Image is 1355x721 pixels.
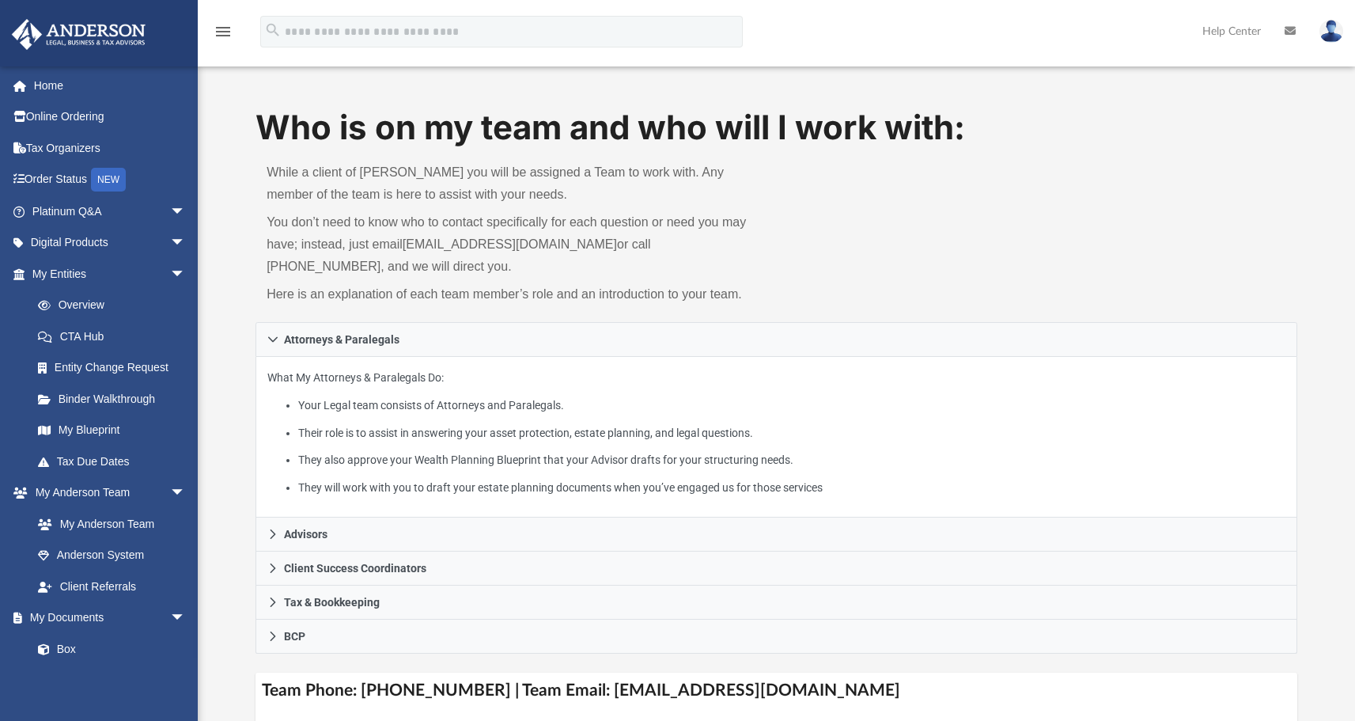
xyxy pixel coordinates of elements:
[267,211,765,278] p: You don’t need to know who to contact specifically for each question or need you may have; instea...
[11,101,210,133] a: Online Ordering
[1319,20,1343,43] img: User Pic
[170,195,202,228] span: arrow_drop_down
[298,396,1285,416] li: Your Legal team consists of Attorneys and Paralegals.
[255,620,1297,654] a: BCP
[11,227,210,259] a: Digital Productsarrow_drop_down
[91,168,126,192] div: NEW
[255,322,1297,357] a: Attorneys & Paralegals
[284,563,426,574] span: Client Success Coordinators
[11,258,210,290] a: My Entitiesarrow_drop_down
[255,552,1297,586] a: Client Success Coordinators
[255,518,1297,552] a: Advisors
[284,631,305,642] span: BCP
[284,597,380,608] span: Tax & Bookkeeping
[22,352,210,384] a: Entity Change Request
[11,164,210,196] a: Order StatusNEW
[298,450,1285,470] li: They also approve your Wealth Planning Blueprint that your Advisor drafts for your structuring ne...
[284,334,399,345] span: Attorneys & Paralegals
[11,132,210,164] a: Tax Organizers
[298,423,1285,443] li: Their role is to assist in answering your asset protection, estate planning, and legal questions.
[214,30,233,41] a: menu
[214,22,233,41] i: menu
[11,602,202,634] a: My Documentsarrow_drop_down
[22,633,194,665] a: Box
[170,227,202,260] span: arrow_drop_down
[170,258,202,290] span: arrow_drop_down
[255,673,1297,708] h4: Team Phone: [PHONE_NUMBER] | Team Email: [EMAIL_ADDRESS][DOMAIN_NAME]
[22,321,210,352] a: CTA Hub
[255,104,1297,151] h1: Who is on my team and who will I work with:
[267,368,1285,497] p: What My Attorneys & Paralegals Do:
[22,540,202,571] a: Anderson System
[22,415,202,446] a: My Blueprint
[403,237,617,251] a: [EMAIL_ADDRESS][DOMAIN_NAME]
[22,446,210,477] a: Tax Due Dates
[11,195,210,227] a: Platinum Q&Aarrow_drop_down
[22,571,202,602] a: Client Referrals
[7,19,150,50] img: Anderson Advisors Platinum Portal
[11,477,202,509] a: My Anderson Teamarrow_drop_down
[284,529,327,540] span: Advisors
[264,21,282,39] i: search
[11,70,210,101] a: Home
[255,357,1297,518] div: Attorneys & Paralegals
[298,478,1285,498] li: They will work with you to draft your estate planning documents when you’ve engaged us for those ...
[22,508,194,540] a: My Anderson Team
[22,383,210,415] a: Binder Walkthrough
[170,477,202,510] span: arrow_drop_down
[267,161,765,206] p: While a client of [PERSON_NAME] you will be assigned a Team to work with. Any member of the team ...
[170,602,202,635] span: arrow_drop_down
[22,290,210,321] a: Overview
[267,283,765,305] p: Here is an explanation of each team member’s role and an introduction to your team.
[22,665,202,696] a: Meeting Minutes
[255,586,1297,620] a: Tax & Bookkeeping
